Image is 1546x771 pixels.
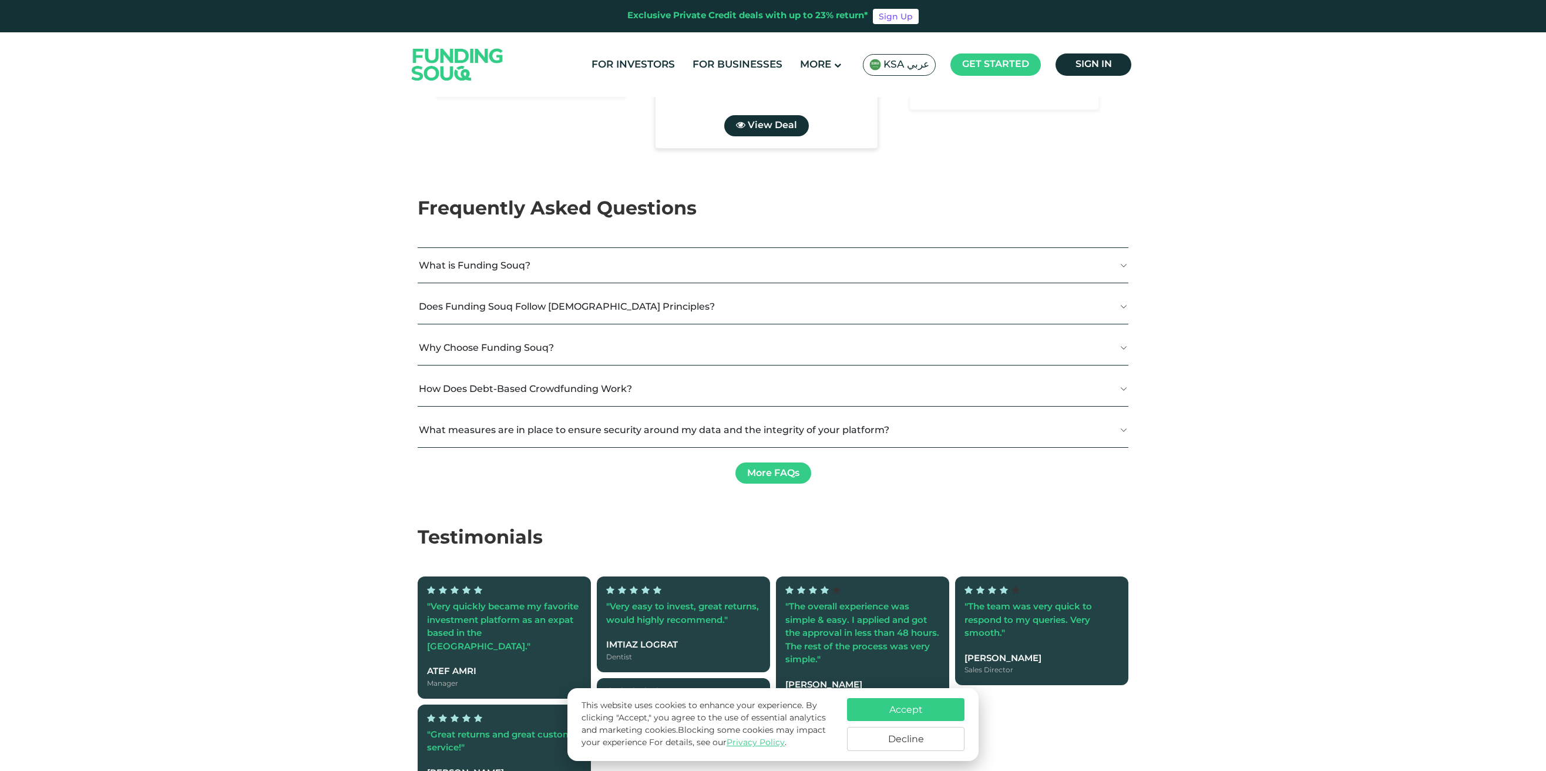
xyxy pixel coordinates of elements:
a: For Investors [589,55,678,75]
a: More FAQs [735,462,811,484]
span: "The team was very quick to respond to my queries. Very smooth." [964,603,1092,638]
span: Get started [962,60,1029,69]
div: Exclusive Private Credit deals with up to 23% return* [627,9,868,23]
span: "The overall experience was simple & easy. I applied and got the approval in less than 48 hours. ... [785,603,939,664]
span: More [800,60,831,70]
div: [PERSON_NAME] [785,679,940,692]
div: Manager [427,679,582,689]
div: Dentist [606,652,761,663]
button: Does Funding Souq Follow [DEMOGRAPHIC_DATA] Principles? [418,289,1128,324]
span: Frequently Asked Questions [418,200,697,219]
a: View Deal [724,115,809,136]
button: What measures are in place to ensure security around my data and the integrity of your platform? [418,413,1128,447]
span: "Very easy to invest, great returns, would highly recommend." [606,603,759,625]
div: Imtiaz Lograt [606,639,761,652]
button: How Does Debt-Based Crowdfunding Work? [418,371,1128,406]
p: This website uses cookies to enhance your experience. By clicking "Accept," you agree to the use ... [582,700,835,749]
span: "Great returns and great customer service!" [427,731,581,753]
a: For Businesses [690,55,785,75]
span: Testimonials [418,529,543,548]
button: Decline [847,727,964,751]
span: For details, see our . [649,739,787,747]
span: Sign in [1076,60,1112,69]
button: Accept [847,698,964,721]
span: "Very quickly became my favorite investment platform as an expat based in the [GEOGRAPHIC_DATA]." [427,603,579,651]
div: Sales Director [964,665,1119,676]
button: Why Choose Funding Souq? [418,330,1128,365]
span: KSA عربي [883,58,929,72]
a: Sign in [1056,53,1131,76]
div: [PERSON_NAME] [964,652,1119,666]
button: What is Funding Souq? [418,248,1128,283]
div: Atef Amri [427,665,582,679]
img: SA Flag [869,59,881,71]
span: Blocking some cookies may impact your experience [582,726,826,747]
span: View Deal [748,121,797,130]
img: Logo [400,35,515,94]
a: Privacy Policy [727,739,785,747]
a: Sign Up [873,9,919,24]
